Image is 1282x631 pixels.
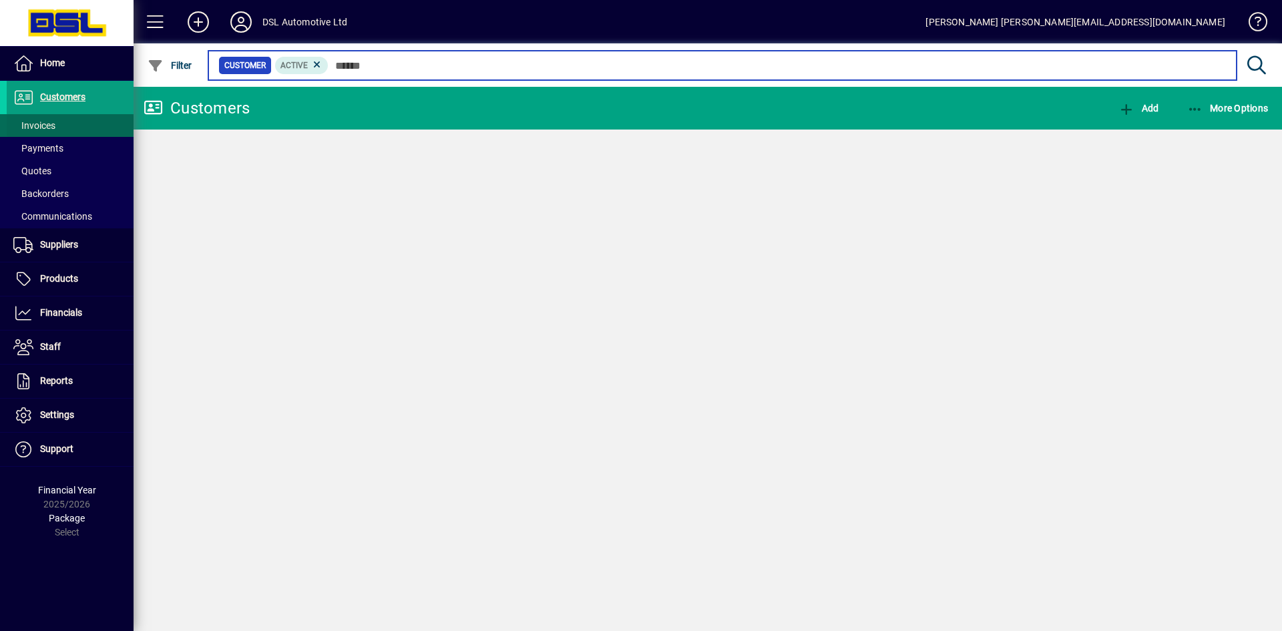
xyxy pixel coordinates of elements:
[7,160,134,182] a: Quotes
[13,211,92,222] span: Communications
[7,228,134,262] a: Suppliers
[13,188,69,199] span: Backorders
[40,409,74,420] span: Settings
[280,61,308,70] span: Active
[7,47,134,80] a: Home
[1115,96,1162,120] button: Add
[7,365,134,398] a: Reports
[275,57,329,74] mat-chip: Activation Status: Active
[7,331,134,364] a: Staff
[262,11,347,33] div: DSL Automotive Ltd
[1239,3,1265,46] a: Knowledge Base
[1118,103,1158,114] span: Add
[40,443,73,454] span: Support
[13,143,63,154] span: Payments
[40,375,73,386] span: Reports
[1187,103,1269,114] span: More Options
[7,114,134,137] a: Invoices
[7,433,134,466] a: Support
[144,53,196,77] button: Filter
[7,399,134,432] a: Settings
[7,182,134,205] a: Backorders
[13,166,51,176] span: Quotes
[144,97,250,119] div: Customers
[1184,96,1272,120] button: More Options
[40,341,61,352] span: Staff
[7,262,134,296] a: Products
[177,10,220,34] button: Add
[40,239,78,250] span: Suppliers
[7,205,134,228] a: Communications
[13,120,55,131] span: Invoices
[7,296,134,330] a: Financials
[49,513,85,523] span: Package
[925,11,1225,33] div: [PERSON_NAME] [PERSON_NAME][EMAIL_ADDRESS][DOMAIN_NAME]
[40,57,65,68] span: Home
[148,60,192,71] span: Filter
[38,485,96,495] span: Financial Year
[40,273,78,284] span: Products
[224,59,266,72] span: Customer
[220,10,262,34] button: Profile
[40,91,85,102] span: Customers
[7,137,134,160] a: Payments
[40,307,82,318] span: Financials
